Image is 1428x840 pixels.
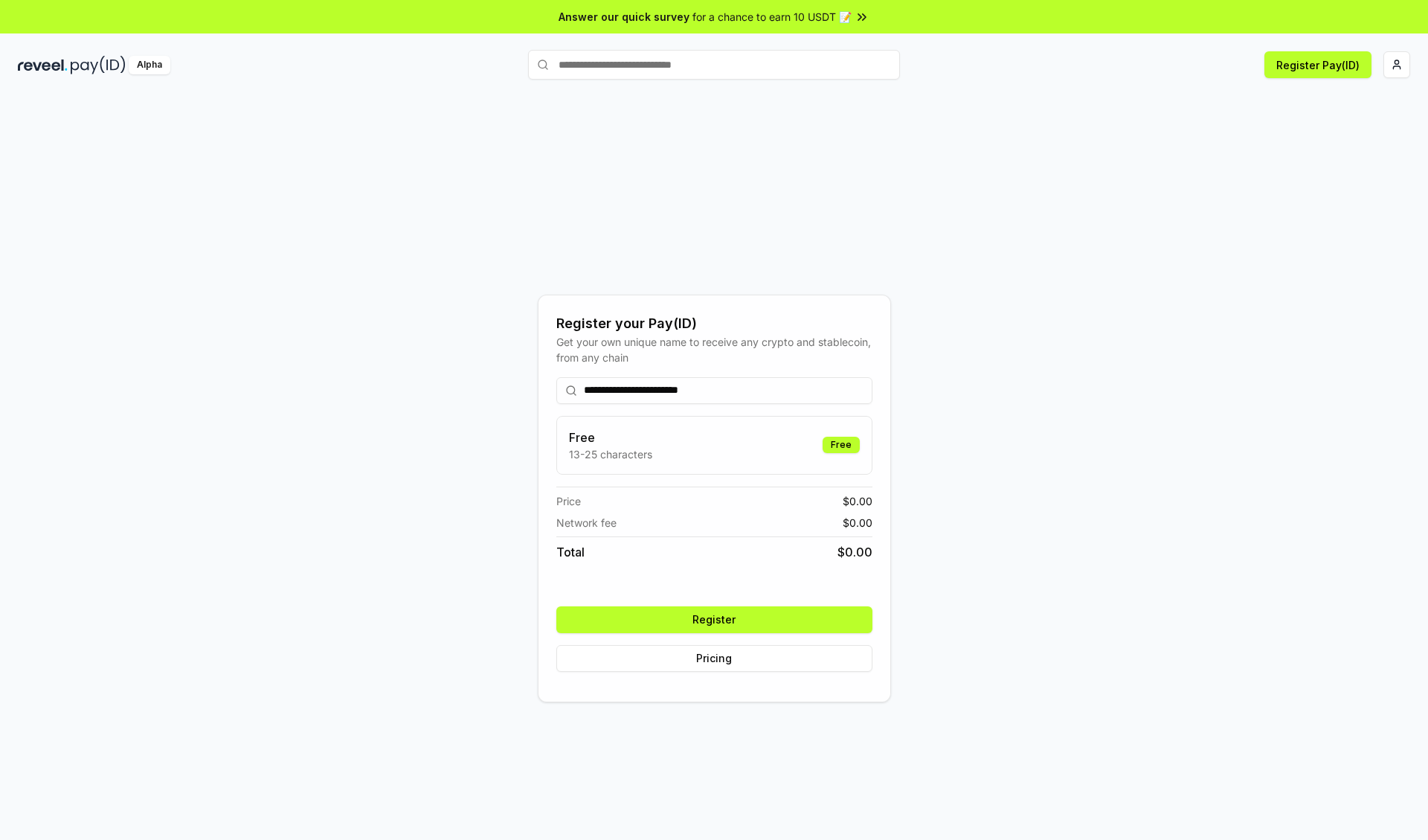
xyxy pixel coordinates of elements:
[569,446,652,462] p: 13-25 characters
[556,606,872,633] button: Register
[559,9,689,25] span: Answer our quick survey
[556,515,617,530] span: Network fee
[569,429,652,446] h3: Free
[692,9,852,25] span: for a chance to earn 10 USDT 📝
[837,543,872,561] span: $ 0.00
[823,437,860,453] div: Free
[843,515,872,530] span: $ 0.00
[556,313,872,334] div: Register your Pay(ID)
[556,334,872,365] div: Get your own unique name to receive any crypto and stablecoin, from any chain
[843,493,872,509] span: $ 0.00
[556,645,872,672] button: Pricing
[1264,51,1371,78] button: Register Pay(ID)
[71,56,126,74] img: pay_id
[556,493,581,509] span: Price
[556,543,585,561] span: Total
[18,56,68,74] img: reveel_dark
[129,56,170,74] div: Alpha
